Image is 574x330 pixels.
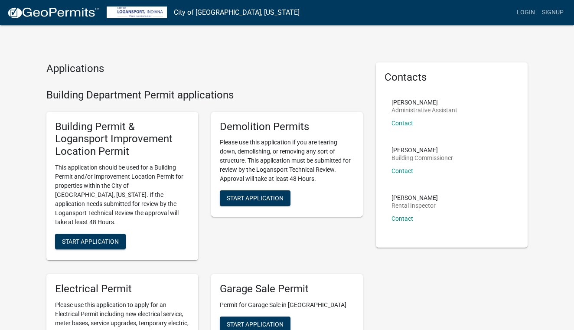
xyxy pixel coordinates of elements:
[227,320,284,327] span: Start Application
[391,215,413,222] a: Contact
[220,283,354,295] h5: Garage Sale Permit
[220,301,354,310] p: Permit for Garage Sale in [GEOGRAPHIC_DATA]
[538,4,567,21] a: Signup
[391,167,413,174] a: Contact
[55,121,189,158] h5: Building Permit & Logansport Improvement Location Permit
[391,147,453,153] p: [PERSON_NAME]
[220,121,354,133] h5: Demolition Permits
[220,190,290,206] button: Start Application
[46,62,363,75] h4: Applications
[385,71,519,84] h5: Contacts
[55,283,189,295] h5: Electrical Permit
[46,89,363,101] h4: Building Department Permit applications
[391,155,453,161] p: Building Commissioner
[513,4,538,21] a: Login
[55,163,189,227] p: This application should be used for a Building Permit and/or Improvement Location Permit for prop...
[220,138,354,183] p: Please use this application if you are tearing down, demolishing, or removing any sort of structu...
[391,203,438,209] p: Rental Inspector
[391,195,438,201] p: [PERSON_NAME]
[62,238,119,245] span: Start Application
[391,120,413,127] a: Contact
[55,234,126,249] button: Start Application
[174,5,300,20] a: City of [GEOGRAPHIC_DATA], [US_STATE]
[227,195,284,202] span: Start Application
[391,107,457,113] p: Administrative Assistant
[107,7,167,18] img: City of Logansport, Indiana
[391,99,457,105] p: [PERSON_NAME]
